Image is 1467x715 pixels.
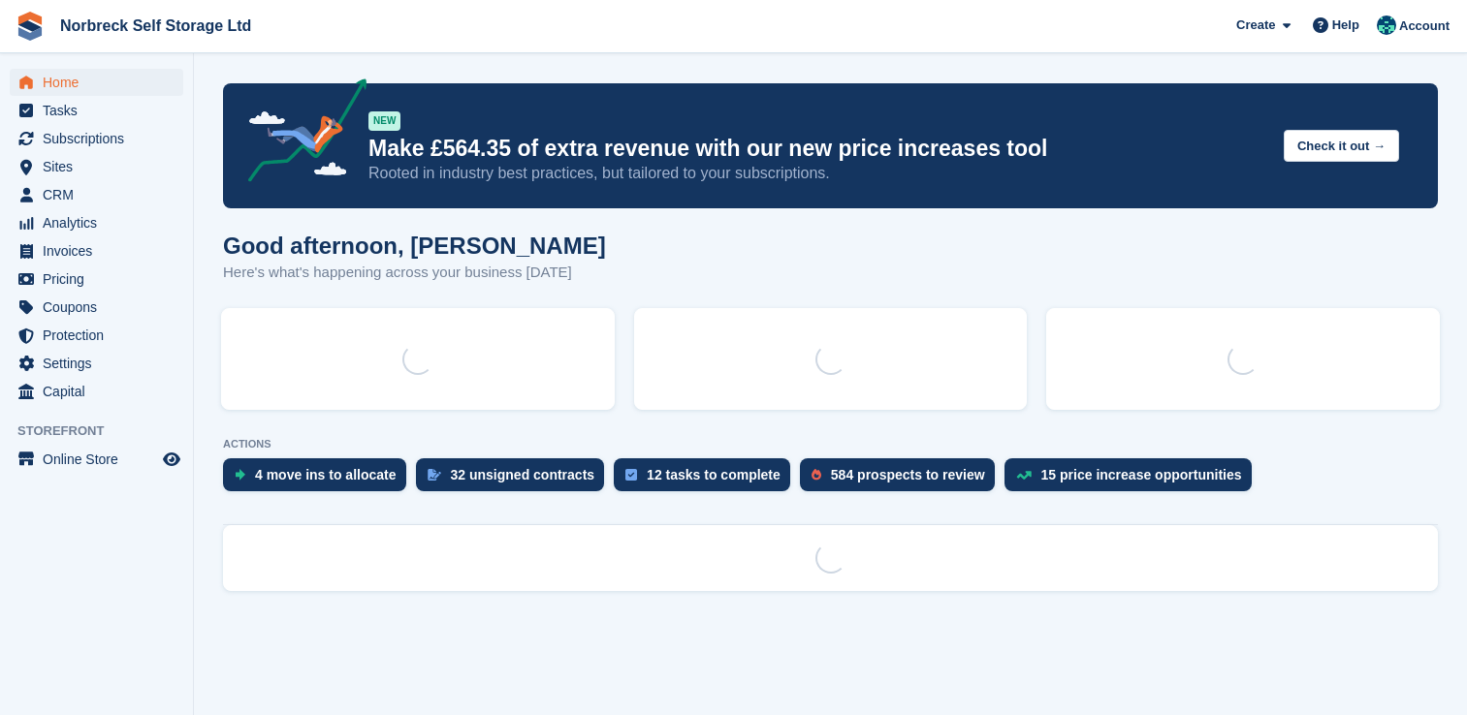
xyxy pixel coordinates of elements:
img: prospect-51fa495bee0391a8d652442698ab0144808aea92771e9ea1ae160a38d050c398.svg [812,469,821,481]
span: Online Store [43,446,159,473]
a: menu [10,265,183,293]
img: task-75834270c22a3079a89374b754ae025e5fb1db73e45f91037f5363f120a921f8.svg [625,469,637,481]
a: menu [10,69,183,96]
a: Norbreck Self Storage Ltd [52,10,259,42]
a: menu [10,209,183,236]
a: 584 prospects to review [800,458,1005,501]
span: Subscriptions [43,125,159,152]
div: 12 tasks to complete [647,467,781,482]
span: Tasks [43,97,159,124]
a: menu [10,322,183,349]
a: menu [10,294,183,321]
a: menu [10,350,183,377]
div: 584 prospects to review [831,467,985,482]
p: ACTIONS [223,438,1438,451]
p: Rooted in industry best practices, but tailored to your subscriptions. [368,163,1268,184]
h1: Good afternoon, [PERSON_NAME] [223,233,606,259]
a: 15 price increase opportunities [1005,458,1261,501]
img: contract_signature_icon-13c848040528278c33f63329250d36e43548de30e8caae1d1a13099fd9432cc5.svg [428,469,441,481]
span: Pricing [43,265,159,293]
div: NEW [368,111,400,131]
a: menu [10,378,183,405]
p: Here's what's happening across your business [DATE] [223,262,606,284]
img: price_increase_opportunities-93ffe204e8149a01c8c9dc8f82e8f89637d9d84a8eef4429ea346261dce0b2c0.svg [1016,471,1032,480]
a: menu [10,181,183,208]
a: menu [10,237,183,264]
a: 4 move ins to allocate [223,458,416,501]
span: Storefront [17,421,193,441]
span: Help [1332,16,1359,35]
span: Analytics [43,209,159,236]
img: price-adjustments-announcement-icon-8257ccfd72463d97f412b2fc003d46551f7dbcb40ab6d574587a9cd5c0d94... [232,78,367,189]
a: Preview store [160,448,183,471]
span: Sites [43,153,159,180]
span: Invoices [43,237,159,264]
img: Sally King [1377,16,1396,35]
span: Create [1236,16,1275,35]
div: 15 price increase opportunities [1041,467,1242,482]
button: Check it out → [1284,130,1399,162]
span: Coupons [43,294,159,321]
span: Account [1399,16,1450,36]
img: stora-icon-8386f47178a22dfd0bd8f6a31ec36ba5ce8667c1dd55bd0f319d3a0aa187defe.svg [16,12,45,41]
span: CRM [43,181,159,208]
span: Capital [43,378,159,405]
a: 12 tasks to complete [614,458,800,501]
div: 4 move ins to allocate [255,467,397,482]
span: Home [43,69,159,96]
div: 32 unsigned contracts [451,467,595,482]
img: move_ins_to_allocate_icon-fdf77a2bb77ea45bf5b3d319d69a93e2d87916cf1d5bf7949dd705db3b84f3ca.svg [235,469,245,481]
a: menu [10,125,183,152]
a: menu [10,97,183,124]
a: menu [10,153,183,180]
span: Protection [43,322,159,349]
p: Make £564.35 of extra revenue with our new price increases tool [368,135,1268,163]
a: menu [10,446,183,473]
span: Settings [43,350,159,377]
a: 32 unsigned contracts [416,458,615,501]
